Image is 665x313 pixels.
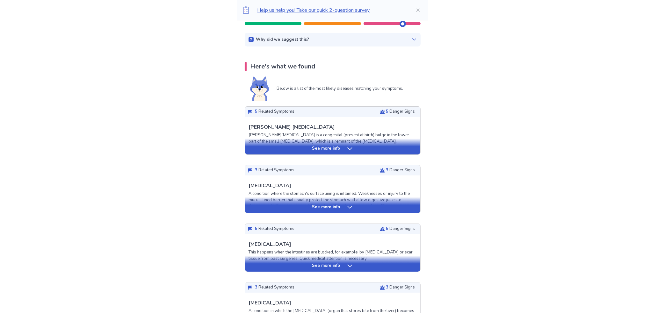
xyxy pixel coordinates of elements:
[386,284,415,291] p: Danger Signs
[250,62,315,71] p: Here's what we found
[277,86,403,92] p: Below is a list of the most likely diseases matching your symptoms.
[312,263,340,269] p: See more info
[255,226,258,231] span: 5
[386,226,415,232] p: Danger Signs
[255,109,258,114] span: 5
[386,167,389,173] span: 3
[249,123,335,131] p: [PERSON_NAME] [MEDICAL_DATA]
[257,6,405,14] p: Help us help you! Take our quick 2-question survey
[255,167,295,174] p: Related Symptoms
[255,284,295,291] p: Related Symptoms
[250,76,269,101] img: Shiba
[386,167,415,174] p: Danger Signs
[255,167,258,173] span: 3
[249,132,416,145] p: [PERSON_NAME][MEDICAL_DATA] is a congenital (present at birth) bulge in the lower part of the sma...
[256,37,309,43] p: Why did we suggest this?
[249,249,416,262] p: This happens when the intestines are blocked, for example, by [MEDICAL_DATA] or scar tissue from ...
[255,284,258,290] span: 3
[249,191,416,222] p: A condition where the stomach's surface lining is inflamed. Weaknesses or injury to the mucus-lin...
[255,226,295,232] p: Related Symptoms
[386,284,389,290] span: 3
[312,146,340,152] p: See more info
[249,299,292,307] p: [MEDICAL_DATA]
[386,109,415,115] p: Danger Signs
[386,109,389,114] span: 5
[249,240,292,248] p: [MEDICAL_DATA]
[312,204,340,210] p: See more info
[255,109,295,115] p: Related Symptoms
[386,226,389,231] span: 5
[249,182,292,189] p: [MEDICAL_DATA]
